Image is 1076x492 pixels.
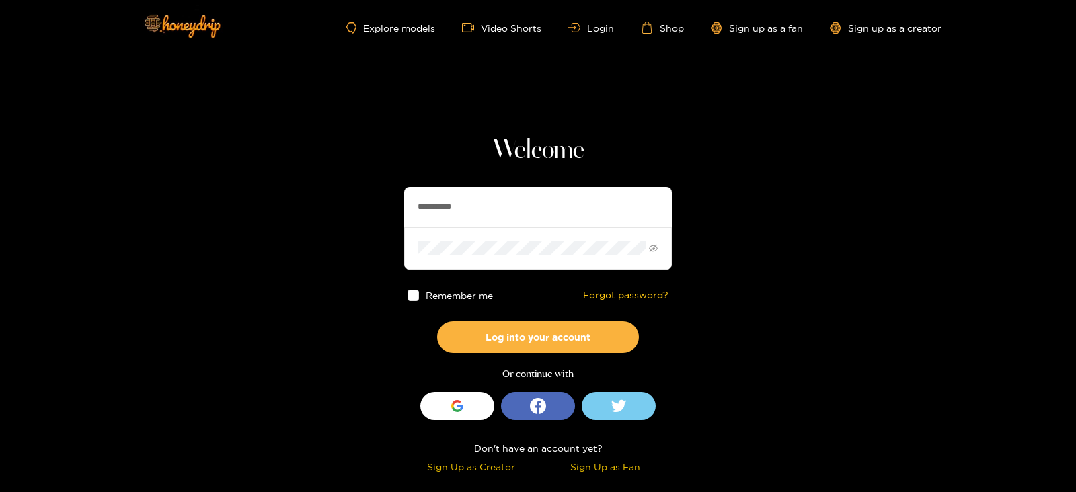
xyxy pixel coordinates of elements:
[541,459,668,475] div: Sign Up as Fan
[462,22,541,34] a: Video Shorts
[408,459,535,475] div: Sign Up as Creator
[641,22,684,34] a: Shop
[346,22,435,34] a: Explore models
[568,23,614,33] a: Login
[462,22,481,34] span: video-camera
[404,366,672,382] div: Or continue with
[437,321,639,353] button: Log into your account
[711,22,803,34] a: Sign up as a fan
[404,134,672,167] h1: Welcome
[426,290,493,300] span: Remember me
[404,440,672,456] div: Don't have an account yet?
[649,244,658,253] span: eye-invisible
[583,290,668,301] a: Forgot password?
[830,22,941,34] a: Sign up as a creator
